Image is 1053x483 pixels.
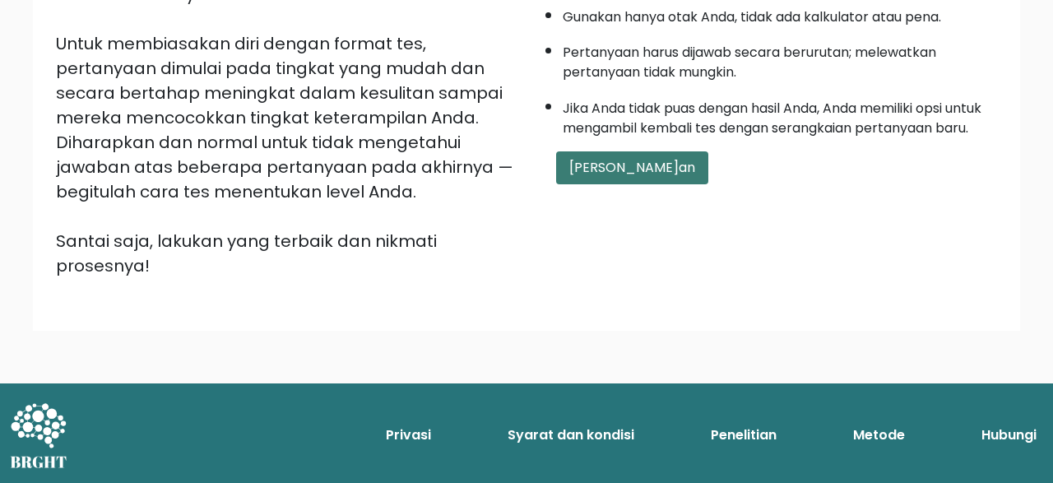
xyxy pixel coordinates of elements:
button: [PERSON_NAME]an [556,151,708,184]
li: Pertanyaan harus dijawab secara berurutan; melewatkan pertanyaan tidak mungkin. [563,35,997,82]
li: Jika Anda tidak puas dengan hasil Anda, Anda memiliki opsi untuk mengambil kembali tes dengan ser... [563,91,997,138]
a: Metode [847,419,912,452]
a: Penelitian [704,419,783,452]
a: Privasi [379,419,438,452]
a: Syarat dan kondisi [501,419,641,452]
a: Hubungi [975,419,1043,452]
